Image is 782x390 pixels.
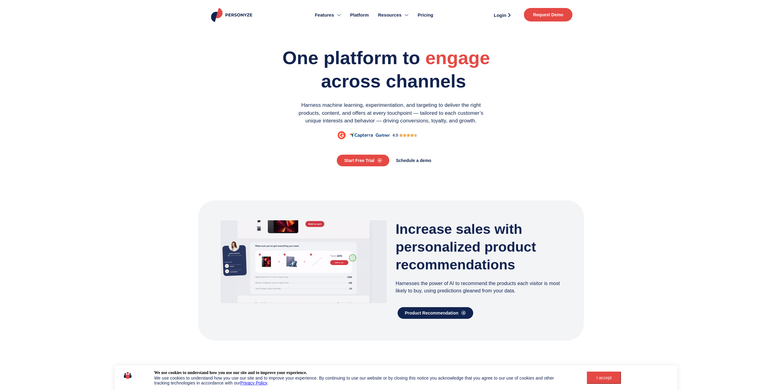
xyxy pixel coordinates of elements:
[345,3,373,27] a: Platform
[398,307,473,319] a: Product Recommendation
[321,71,466,91] span: across channels
[524,8,572,21] a: Request Demo
[591,375,617,380] div: I accept
[414,133,418,138] i: 
[337,155,389,166] a: Start Free Trial
[154,376,570,385] div: We use cookies to understand how you use our site and to improve your experience. By continuing t...
[405,311,458,315] span: Product Recommendation
[210,8,255,22] img: Personyze logo
[240,380,267,385] a: Privacy Policy
[413,3,438,27] a: Pricing
[403,133,407,138] i: 
[315,12,334,19] span: Features
[393,132,398,138] div: 4.5
[587,372,621,384] button: I accept
[373,3,413,27] a: Resources
[487,10,518,20] a: Login
[291,101,491,125] p: Harness machine learning, experimentation, and targeting to deliver the right products, content, ...
[399,133,418,138] div: 4.5/5
[396,280,562,295] p: Harnesses the power of AI to recommend the products each visitor is most likely to buy, using pre...
[399,133,403,138] i: 
[350,12,369,19] span: Platform
[344,158,374,163] span: Start Free Trial
[396,158,431,163] span: Schedule a demo
[310,3,345,27] a: Features
[418,12,433,19] span: Pricing
[378,12,402,19] span: Resources
[533,13,563,17] span: Request Demo
[494,13,506,17] span: Login
[282,48,420,68] span: One platform to
[396,220,562,274] h3: Increase sales with personalized product recommendations
[124,370,132,380] img: icon
[407,133,410,138] i: 
[410,133,414,138] i: 
[154,370,307,376] div: We use cookies to understand how you use our site and to improve your experience.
